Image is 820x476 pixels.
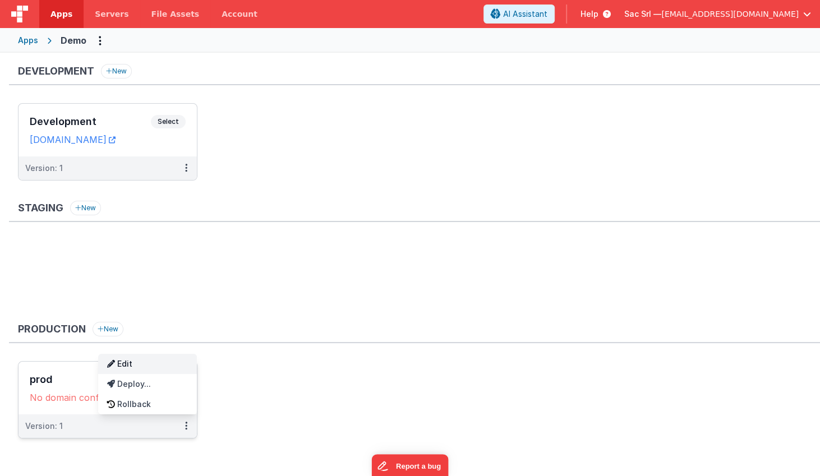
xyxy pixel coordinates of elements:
[151,8,200,20] span: File Assets
[95,8,128,20] span: Servers
[503,8,547,20] span: AI Assistant
[624,8,811,20] button: Sac Srl — [EMAIL_ADDRESS][DOMAIN_NAME]
[50,8,72,20] span: Apps
[661,8,799,20] span: [EMAIL_ADDRESS][DOMAIN_NAME]
[98,374,197,394] a: Deploy...
[581,8,598,20] span: Help
[624,8,661,20] span: Sac Srl —
[98,354,197,374] a: Edit
[483,4,555,24] button: AI Assistant
[98,354,197,414] div: Options
[98,394,197,414] a: Rollback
